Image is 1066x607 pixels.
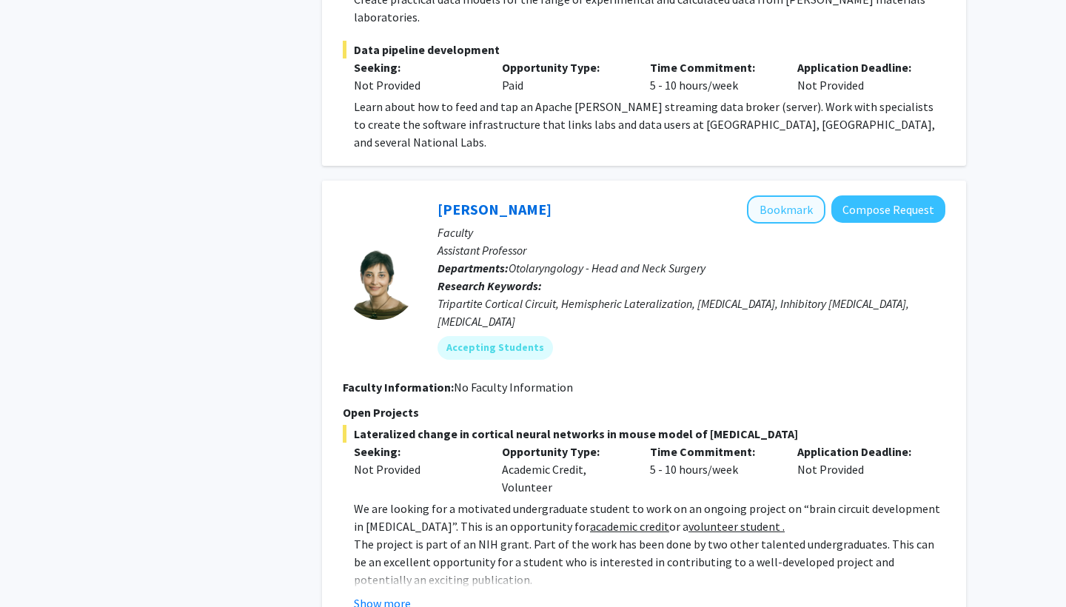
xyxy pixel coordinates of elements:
u: volunteer student . [688,519,785,534]
p: The project is part of an NIH grant. Part of the work has been done by two other talented undergr... [354,535,945,588]
b: Departments: [438,261,509,275]
div: Academic Credit, Volunteer [491,443,639,496]
div: 5 - 10 hours/week [639,443,787,496]
p: Seeking: [354,58,480,76]
p: We are looking for a motivated undergraduate student to work on an ongoing project on “brain circ... [354,500,945,535]
p: Assistant Professor [438,241,945,259]
p: Seeking: [354,443,480,460]
button: Compose Request to Tara Deemyad [831,195,945,223]
p: Opportunity Type: [502,58,628,76]
span: Data pipeline development [343,41,945,58]
div: Learn about how to feed and tap an Apache [PERSON_NAME] streaming data broker (server). Work with... [354,98,945,151]
div: Not Provided [786,443,934,496]
p: Application Deadline: [797,58,923,76]
div: 5 - 10 hours/week [639,58,787,94]
b: Faculty Information: [343,380,454,395]
iframe: Chat [11,540,63,596]
p: Time Commitment: [650,443,776,460]
u: academic credit [590,519,669,534]
span: No Faculty Information [454,380,573,395]
span: Lateralized change in cortical neural networks in mouse model of [MEDICAL_DATA] [343,425,945,443]
button: Add Tara Deemyad to Bookmarks [747,195,825,224]
p: Opportunity Type: [502,443,628,460]
p: Time Commitment: [650,58,776,76]
a: [PERSON_NAME] [438,200,552,218]
b: Research Keywords: [438,278,542,293]
p: Open Projects [343,403,945,421]
p: Faculty [438,224,945,241]
div: Paid [491,58,639,94]
span: Otolaryngology - Head and Neck Surgery [509,261,705,275]
p: Application Deadline: [797,443,923,460]
div: Not Provided [354,460,480,478]
div: Tripartite Cortical Circuit, Hemispheric Lateralization, [MEDICAL_DATA], Inhibitory [MEDICAL_DATA... [438,295,945,330]
div: Not Provided [786,58,934,94]
mat-chip: Accepting Students [438,336,553,360]
div: Not Provided [354,76,480,94]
